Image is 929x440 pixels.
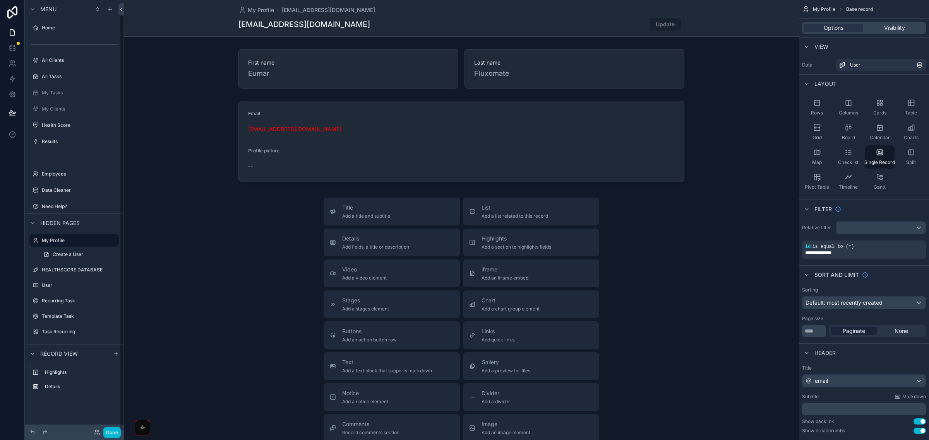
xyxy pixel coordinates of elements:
a: Recurring Task [29,295,119,307]
button: Rows [802,96,832,119]
label: Template Task [42,313,118,319]
a: [EMAIL_ADDRESS][DOMAIN_NAME] [282,6,375,14]
label: Data Cleaner [42,187,118,193]
span: Hidden pages [40,219,80,227]
button: Map [802,145,832,169]
a: Create a User [39,248,119,261]
span: Checklist [838,159,859,165]
label: Recurring Task [42,298,118,304]
button: Charts [896,121,926,144]
span: Sort And Limit [814,271,859,279]
span: Map [812,159,822,165]
a: Home [29,22,119,34]
button: Checklist [833,145,863,169]
button: Default: most recently created [802,296,926,309]
span: Base record [846,6,873,12]
a: HEALTHSCORE DATABASE [29,264,119,276]
a: Employees [29,168,119,180]
a: Data Cleaner [29,184,119,196]
a: Task Template [29,341,119,353]
div: scrollable content [25,363,124,401]
span: Board [842,135,855,141]
button: Gantt [865,170,895,193]
span: Options [824,24,843,32]
label: My Clients [42,106,118,112]
a: Task Recurring [29,326,119,338]
span: Menu [40,5,57,13]
span: User [850,62,860,68]
label: Page size [802,316,823,322]
span: Header [814,349,836,357]
span: Single Record [864,159,895,165]
label: All Tasks [42,73,118,80]
span: email [815,377,828,385]
span: Paginate [843,327,865,335]
a: My Tasks [29,87,119,99]
span: Charts [904,135,919,141]
a: All Tasks [29,70,119,83]
a: User [836,59,926,71]
h1: [EMAIL_ADDRESS][DOMAIN_NAME] [238,19,370,30]
button: Done [103,427,121,438]
a: Need Help? [29,200,119,213]
label: Task Recurring [42,329,118,335]
label: User [42,282,118,288]
label: Health Score [42,122,118,128]
span: Calendar [870,135,890,141]
button: email [802,374,926,387]
label: HEALTHSCORE DATABASE [42,267,118,273]
span: Default: most recently created [806,299,883,306]
a: My Profile [238,6,274,14]
a: User [29,279,119,292]
a: Results [29,135,119,148]
label: Relative filter [802,225,833,231]
button: Grid [802,121,832,144]
span: Columns [839,110,858,116]
label: Employees [42,171,118,177]
span: Grid [812,135,822,141]
span: Timeline [839,184,858,190]
label: Details [45,384,116,390]
label: My Tasks [42,90,118,96]
span: Markdown [902,394,926,400]
label: Highlights [45,369,116,375]
span: is equal to (=) [812,244,854,249]
label: Results [42,138,118,145]
span: Gantt [874,184,886,190]
button: Table [896,96,926,119]
button: Single Record [865,145,895,169]
label: Title [802,365,926,371]
button: Board [833,121,863,144]
a: My Clients [29,103,119,115]
span: Visibility [884,24,905,32]
label: Data [802,62,833,68]
div: Show backlink [802,418,834,425]
label: Subtitle [802,394,819,400]
span: Table [905,110,917,116]
span: Filter [814,205,832,213]
a: My Profile [29,234,119,247]
button: Cards [865,96,895,119]
span: Record view [40,350,78,358]
span: View [814,43,828,51]
span: Layout [814,80,836,88]
label: Sorting [802,287,818,293]
span: None [895,327,908,335]
button: Pivot Table [802,170,832,193]
a: Template Task [29,310,119,322]
button: Columns [833,96,863,119]
label: Need Help? [42,203,118,210]
a: All Clients [29,54,119,67]
span: Create a User [53,251,83,258]
label: Home [42,25,118,31]
a: Health Score [29,119,119,131]
button: Calendar [865,121,895,144]
span: Split [906,159,916,165]
span: My Profile [813,6,835,12]
span: Rows [811,110,823,116]
span: Pivot Table [805,184,829,190]
span: Cards [873,110,886,116]
button: Split [896,145,926,169]
label: All Clients [42,57,118,63]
